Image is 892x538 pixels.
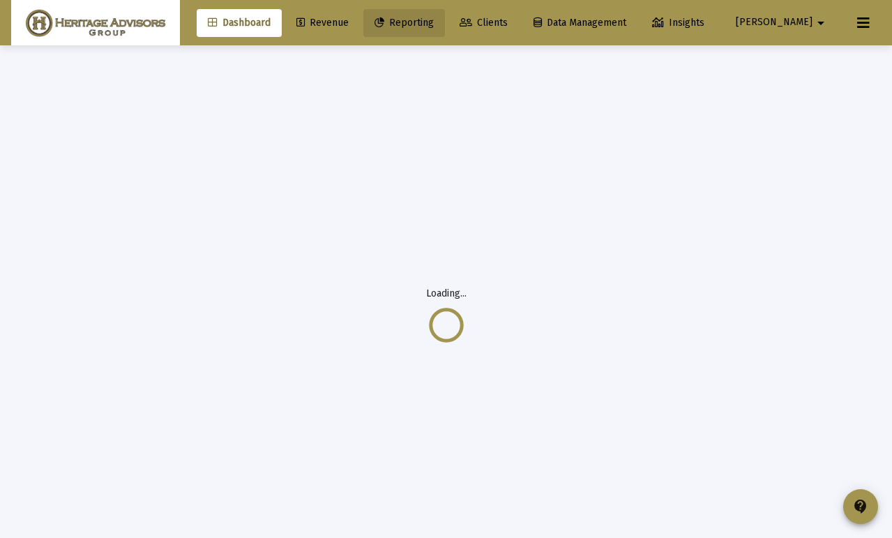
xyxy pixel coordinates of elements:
[534,17,626,29] span: Data Management
[208,17,271,29] span: Dashboard
[812,9,829,37] mat-icon: arrow_drop_down
[197,9,282,37] a: Dashboard
[736,17,812,29] span: [PERSON_NAME]
[296,17,349,29] span: Revenue
[363,9,445,37] a: Reporting
[22,9,169,37] img: Dashboard
[460,17,508,29] span: Clients
[719,8,846,36] button: [PERSON_NAME]
[522,9,637,37] a: Data Management
[852,498,869,515] mat-icon: contact_support
[448,9,519,37] a: Clients
[641,9,716,37] a: Insights
[375,17,434,29] span: Reporting
[652,17,704,29] span: Insights
[285,9,360,37] a: Revenue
